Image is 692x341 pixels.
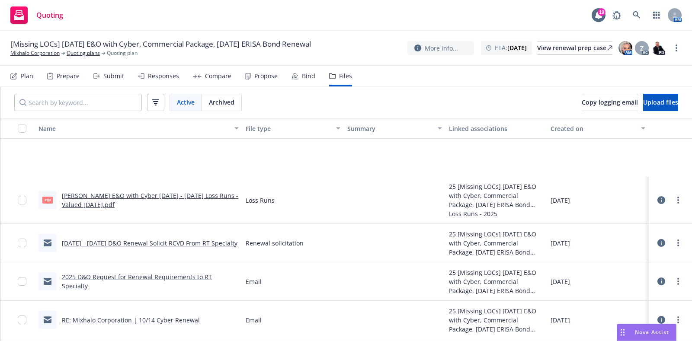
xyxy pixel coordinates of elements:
button: More info... [407,41,474,55]
div: Files [339,73,352,80]
a: [DATE] - [DATE] D&O Renewal Solicit RCVD From RT Specialty [62,239,237,247]
div: Summary [347,124,432,133]
button: Created on [547,118,649,139]
a: View renewal prep case [537,41,612,55]
img: photo [618,41,632,55]
button: Nova Assist [617,324,676,341]
span: More info... [425,44,458,53]
span: Email [246,277,262,286]
input: Toggle Row Selected [18,196,26,204]
a: more [673,238,683,248]
a: Quoting plans [67,49,100,57]
input: Select all [18,124,26,133]
div: Compare [205,73,231,80]
span: Upload files [643,98,678,106]
a: RE: Mixhalo Corporation | 10/14 Cyber Renewal [62,316,200,324]
div: 25 [Missing LOCs] [DATE] E&O with Cyber, Commercial Package, [DATE] ERISA Bond Renewal [449,229,544,257]
input: Search by keyword... [14,94,142,111]
div: Created on [551,124,636,133]
a: 2025 D&O Request for Renewal Requirements to RT Specialty [62,273,212,290]
button: Summary [344,118,445,139]
input: Toggle Row Selected [18,239,26,247]
span: Loss Runs [246,196,275,205]
span: Archived [209,98,234,107]
span: ETA : [495,43,527,52]
div: Linked associations [449,124,544,133]
div: View renewal prep case [537,41,612,54]
a: Search [628,6,645,24]
button: Upload files [643,94,678,111]
a: Switch app [648,6,665,24]
span: Z [640,44,644,53]
button: Name [35,118,242,139]
div: Propose [254,73,278,80]
input: Toggle Row Selected [18,277,26,286]
div: Responses [148,73,179,80]
a: Mixhalo Corporation [10,49,60,57]
div: Plan [21,73,33,80]
a: Quoting [7,3,67,27]
button: Linked associations [445,118,547,139]
span: [DATE] [551,239,570,248]
span: Nova Assist [635,328,669,336]
div: Submit [103,73,124,80]
span: Quoting [36,12,63,19]
span: [DATE] [551,277,570,286]
div: 19 [598,8,605,16]
a: more [673,195,683,205]
span: Copy logging email [582,98,638,106]
strong: [DATE] [507,44,527,52]
span: Quoting plan [107,49,138,57]
div: Name [38,124,229,133]
span: [Missing LOCs] [DATE] E&O with Cyber, Commercial Package, [DATE] ERISA Bond Renewal [10,39,311,49]
div: Prepare [57,73,80,80]
div: 25 [Missing LOCs] [DATE] E&O with Cyber, Commercial Package, [DATE] ERISA Bond Renewal [449,182,544,209]
div: 25 [Missing LOCs] [DATE] E&O with Cyber, Commercial Package, [DATE] ERISA Bond Renewal [449,268,544,295]
a: more [671,43,682,53]
div: 25 [Missing LOCs] [DATE] E&O with Cyber, Commercial Package, [DATE] ERISA Bond Renewal [449,306,544,334]
span: [DATE] [551,316,570,325]
span: [DATE] [551,196,570,205]
div: Bind [302,73,315,80]
span: Active [177,98,195,107]
a: more [673,276,683,287]
a: more [673,315,683,325]
span: Email [246,316,262,325]
a: [PERSON_NAME] E&O with Cyber [DATE] - [DATE] Loss Runs - Valued [DATE].pdf [62,191,238,209]
img: photo [651,41,665,55]
div: File type [246,124,331,133]
span: Renewal solicitation [246,239,304,248]
span: pdf [42,197,53,203]
a: Report a Bug [608,6,625,24]
button: File type [242,118,344,139]
input: Toggle Row Selected [18,316,26,324]
div: Loss Runs - 2025 [449,209,544,218]
div: Drag to move [617,324,628,341]
button: Copy logging email [582,94,638,111]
